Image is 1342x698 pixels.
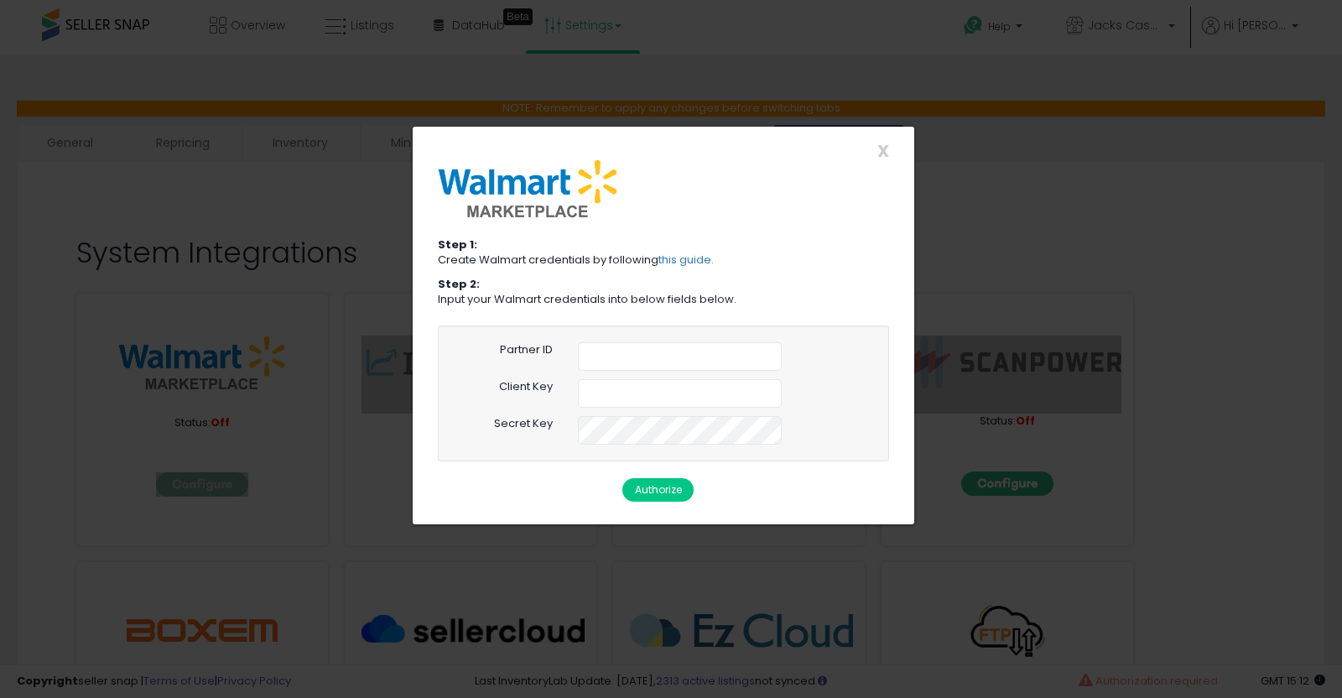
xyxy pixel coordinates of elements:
[438,159,619,218] img: Walmart Logo
[438,237,477,253] strong: Step 1:
[438,253,889,268] p: Create Walmart credentials by following
[622,478,694,502] button: Authorize
[658,252,714,268] a: this guide.
[494,416,553,432] label: Secret Key
[499,379,553,395] label: Client Key
[438,276,480,292] strong: Step 2:
[500,342,553,358] label: Partner ID
[877,139,889,163] span: X
[438,292,889,308] p: Input your Walmart credentials into below fields below.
